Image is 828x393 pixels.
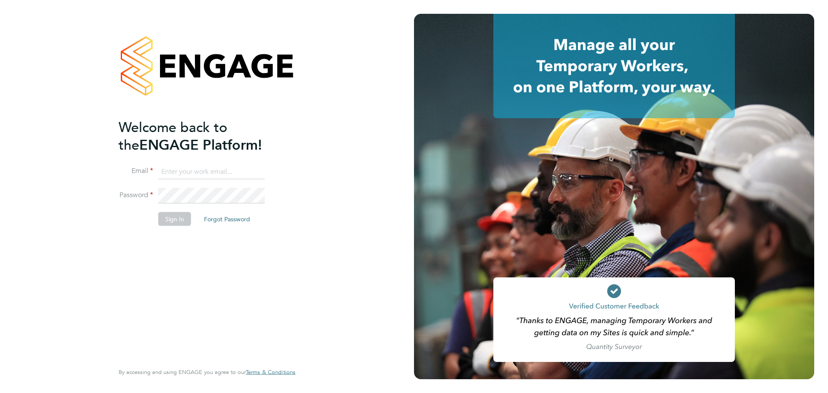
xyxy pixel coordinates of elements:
input: Enter your work email... [158,164,265,179]
span: Welcome back to the [119,119,227,153]
button: Sign In [158,212,191,226]
button: Forgot Password [197,212,257,226]
label: Password [119,191,153,200]
h2: ENGAGE Platform! [119,118,287,154]
a: Terms & Conditions [246,369,295,376]
span: By accessing and using ENGAGE you agree to our [119,368,295,376]
label: Email [119,167,153,176]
